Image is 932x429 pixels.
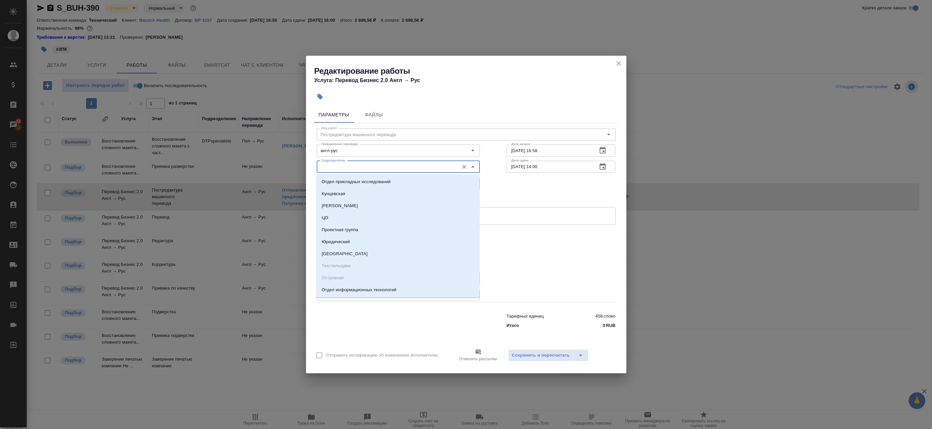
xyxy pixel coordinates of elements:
[322,287,396,293] p: Отдел информационных технологий
[614,58,624,68] button: close
[314,76,626,84] h4: Услуга: Перевод Бизнес 2.0 Англ → Рус
[508,349,574,361] button: Сохранить и пересчитать
[507,322,519,329] p: Итого
[318,111,350,119] span: Параметры
[508,349,589,361] div: split button
[322,214,328,221] p: ЦО
[606,322,616,329] p: RUB
[358,111,390,119] span: Файлы
[459,356,497,362] p: Отменить рассылки
[603,322,605,329] p: 0
[459,162,469,171] button: Очистить
[468,146,478,155] button: Open
[314,66,626,76] h2: Редактирование работы
[507,313,544,320] p: Тарифных единиц
[468,162,478,171] button: Close
[322,190,345,197] p: Кунцевская
[512,352,570,359] span: Сохранить и пересчитать
[322,251,367,257] p: [GEOGRAPHIC_DATA]
[326,352,438,359] span: Отправить нотификацию об изменениях исполнителю
[595,313,603,320] p: 458
[322,239,350,245] p: Юридический
[322,202,358,209] p: [PERSON_NAME]
[603,313,615,320] p: слово
[313,89,327,104] button: Добавить тэг
[322,227,358,233] p: Проектная группа
[322,178,390,185] p: Отдел прикладных исследований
